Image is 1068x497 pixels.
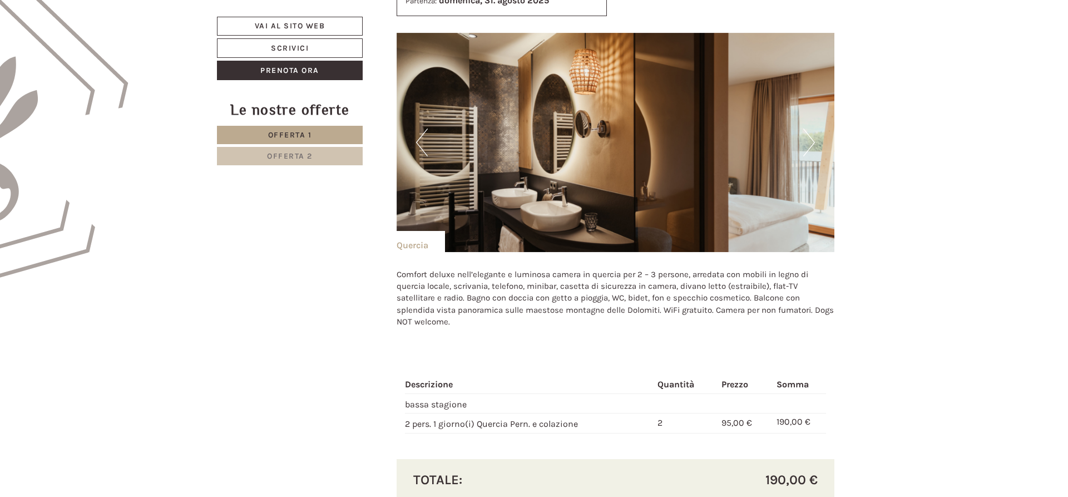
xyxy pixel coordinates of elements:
span: Offerta 2 [267,151,313,161]
div: Hotel B&B Feldmessner [17,32,175,41]
div: Quercia [397,231,445,252]
td: bassa stagione [405,393,654,414]
span: Offerta 1 [268,130,312,140]
th: Prezzo [717,376,772,393]
td: 2 [653,414,717,434]
span: 95,00 € [721,417,752,428]
p: Comfort deluxe nell’elegante e luminosa camera in quercia per 2 – 3 persone, arredata con mobili ... [397,269,835,328]
button: Previous [416,129,428,156]
button: Next [803,129,815,156]
th: Descrizione [405,376,654,393]
th: Quantità [653,376,717,393]
span: 190,00 € [765,470,818,489]
small: 07:17 [17,54,175,62]
a: Vai al sito web [217,17,363,36]
img: image [397,33,835,252]
td: 2 pers. 1 giorno(i) Quercia Pern. e colazione [405,414,654,434]
div: Buon giorno, come possiamo aiutarla? [8,30,180,64]
button: Invia [379,293,438,313]
a: Scrivici [217,38,363,58]
a: Prenota ora [217,61,363,80]
th: Somma [772,376,826,393]
div: Totale: [405,470,616,489]
td: 190,00 € [772,414,826,434]
div: giovedì [196,8,241,27]
div: Le nostre offerte [217,100,363,120]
